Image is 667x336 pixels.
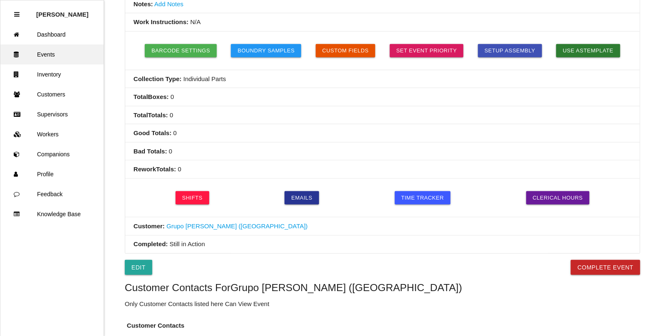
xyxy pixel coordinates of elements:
div: Close [14,5,20,25]
li: 0 [125,143,640,161]
li: 0 [125,106,640,125]
button: Barcode Settings [145,44,217,57]
button: Complete Event [571,260,640,275]
b: Total Boxes : [134,93,169,100]
b: Work Instructions: [134,18,188,25]
b: Notes: [134,0,153,7]
b: Rework Totals : [134,166,176,173]
a: Dashboard [0,25,104,44]
button: Use asTemplate [556,44,620,57]
a: Knowledge Base [0,204,104,224]
h5: Customer Contacts For Grupo [PERSON_NAME] ([GEOGRAPHIC_DATA]) [125,282,640,293]
a: Profile [0,164,104,184]
a: Clerical Hours [526,191,590,205]
button: Boundry Samples [231,44,301,57]
a: Feedback [0,184,104,204]
a: Shifts [176,191,209,205]
a: Add Notes [154,0,183,7]
p: Only Customer Contacts listed here Can View Event [125,299,640,309]
a: Inventory [0,64,104,84]
a: Customers [0,84,104,104]
li: Individual Parts [125,70,640,89]
a: Events [0,44,104,64]
a: Edit [125,260,152,275]
li: N/A [125,13,640,32]
b: Good Totals : [134,129,171,136]
li: 0 [125,88,640,106]
a: Companions [0,144,104,164]
b: Completed: [134,241,168,248]
b: Total Totals : [134,111,168,119]
b: Collection Type: [134,75,182,82]
a: Set Event Priority [390,44,464,57]
a: Workers [0,124,104,144]
li: 0 [125,124,640,143]
b: Bad Totals : [134,148,167,155]
li: 0 [125,161,640,179]
b: Customer: [134,222,165,230]
a: Time Tracker [395,191,451,205]
button: Custom Fields [316,44,376,57]
a: Supervisors [0,104,104,124]
p: Rosie Blandino [36,5,89,18]
a: Emails [285,191,319,205]
button: Setup Assembly [478,44,542,57]
a: Grupo [PERSON_NAME] ([GEOGRAPHIC_DATA]) [166,222,308,230]
li: Still in Action [125,236,640,254]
